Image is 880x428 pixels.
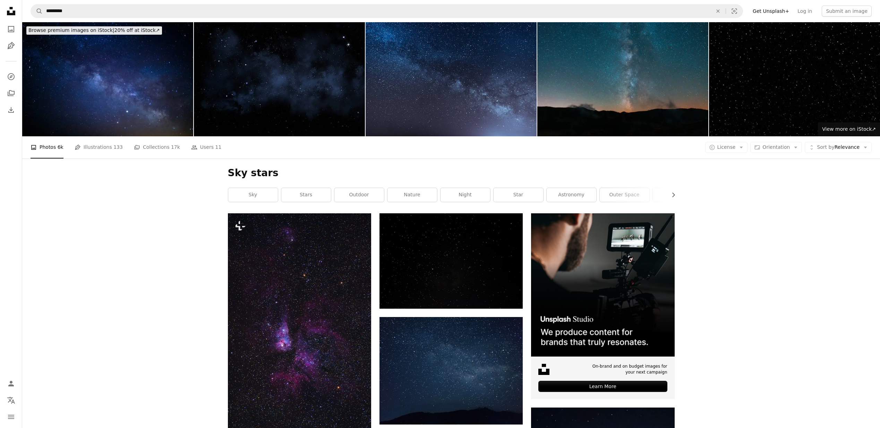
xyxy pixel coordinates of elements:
[538,381,667,392] div: Learn More
[822,126,876,132] span: View more on iStock ↗
[379,317,523,425] img: the night sky is filled with stars above a mountain
[228,188,278,202] a: sky
[4,103,18,117] a: Download History
[31,5,43,18] button: Search Unsplash
[705,142,748,153] button: License
[228,317,371,324] a: a group of stars that are in the sky
[494,188,543,202] a: star
[710,5,726,18] button: Clear
[4,86,18,100] a: Collections
[4,39,18,53] a: Illustrations
[379,367,523,374] a: the night sky is filled with stars above a mountain
[28,27,114,33] span: Browse premium images on iStock |
[281,188,331,202] a: stars
[28,27,160,33] span: 20% off at iStock ↗
[538,364,549,375] img: file-1631678316303-ed18b8b5cb9cimage
[379,258,523,264] a: a night sky with a few stars in it
[600,188,649,202] a: outer space
[215,143,222,151] span: 11
[4,410,18,424] button: Menu
[134,136,180,159] a: Collections 17k
[750,142,802,153] button: Orientation
[588,363,667,375] span: On-brand and on budget images for your next campaign
[4,393,18,407] button: Language
[22,22,166,39] a: Browse premium images on iStock|20% off at iStock↗
[817,144,860,151] span: Relevance
[441,188,490,202] a: night
[379,213,523,309] img: a night sky with a few stars in it
[817,144,834,150] span: Sort by
[726,5,743,18] button: Visual search
[749,6,793,17] a: Get Unsplash+
[762,144,790,150] span: Orientation
[653,188,702,202] a: space
[4,377,18,391] a: Log in / Sign up
[709,22,880,136] img: Starry night sky in space.
[531,213,674,357] img: file-1715652217532-464736461acbimage
[22,22,193,136] img: Milky Way
[191,136,222,159] a: Users 11
[537,22,708,136] img: Milky way above the silhouette of mountains
[387,188,437,202] a: nature
[818,122,880,136] a: View more on iStock↗
[194,22,365,136] img: night sky with bright stars and blue nebula
[667,188,675,202] button: scroll list to the right
[822,6,872,17] button: Submit an image
[334,188,384,202] a: outdoor
[717,144,736,150] span: License
[75,136,123,159] a: Illustrations 133
[531,213,674,399] a: On-brand and on budget images for your next campaignLearn More
[805,142,872,153] button: Sort byRelevance
[171,143,180,151] span: 17k
[113,143,123,151] span: 133
[31,4,743,18] form: Find visuals sitewide
[547,188,596,202] a: astronomy
[366,22,537,136] img: night scene milky way background
[4,22,18,36] a: Photos
[228,167,675,179] h1: Sky stars
[4,70,18,84] a: Explore
[793,6,816,17] a: Log in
